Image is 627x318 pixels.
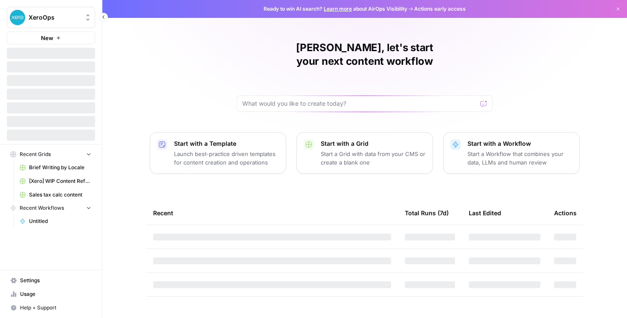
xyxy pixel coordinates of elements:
[29,164,91,171] span: Brief Writing by Locale
[20,204,64,212] span: Recent Workflows
[237,41,493,68] h1: [PERSON_NAME], let's start your next content workflow
[29,177,91,185] span: [Xero] WIP Content Refresh
[20,150,51,158] span: Recent Grids
[7,202,95,214] button: Recent Workflows
[7,32,95,44] button: New
[29,191,91,199] span: Sales tax calc content
[7,7,95,28] button: Workspace: XeroOps
[153,201,391,225] div: Recent
[321,150,426,167] p: Start a Grid with data from your CMS or create a blank one
[414,5,466,13] span: Actions early access
[296,132,433,174] button: Start with a GridStart a Grid with data from your CMS or create a blank one
[29,13,80,22] span: XeroOps
[467,150,572,167] p: Start a Workflow that combines your data, LLMs and human review
[264,5,407,13] span: Ready to win AI search? about AirOps Visibility
[16,161,95,174] a: Brief Writing by Locale
[443,132,580,174] button: Start with a WorkflowStart a Workflow that combines your data, LLMs and human review
[16,174,95,188] a: [Xero] WIP Content Refresh
[7,274,95,287] a: Settings
[20,304,91,312] span: Help + Support
[7,148,95,161] button: Recent Grids
[467,139,572,148] p: Start with a Workflow
[29,217,91,225] span: Untitled
[321,139,426,148] p: Start with a Grid
[174,150,279,167] p: Launch best-practice driven templates for content creation and operations
[16,214,95,228] a: Untitled
[150,132,286,174] button: Start with a TemplateLaunch best-practice driven templates for content creation and operations
[469,201,501,225] div: Last Edited
[405,201,449,225] div: Total Runs (7d)
[20,290,91,298] span: Usage
[10,10,25,25] img: XeroOps Logo
[7,301,95,315] button: Help + Support
[41,34,53,42] span: New
[7,287,95,301] a: Usage
[174,139,279,148] p: Start with a Template
[242,99,477,108] input: What would you like to create today?
[554,201,577,225] div: Actions
[324,6,352,12] a: Learn more
[20,277,91,284] span: Settings
[16,188,95,202] a: Sales tax calc content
